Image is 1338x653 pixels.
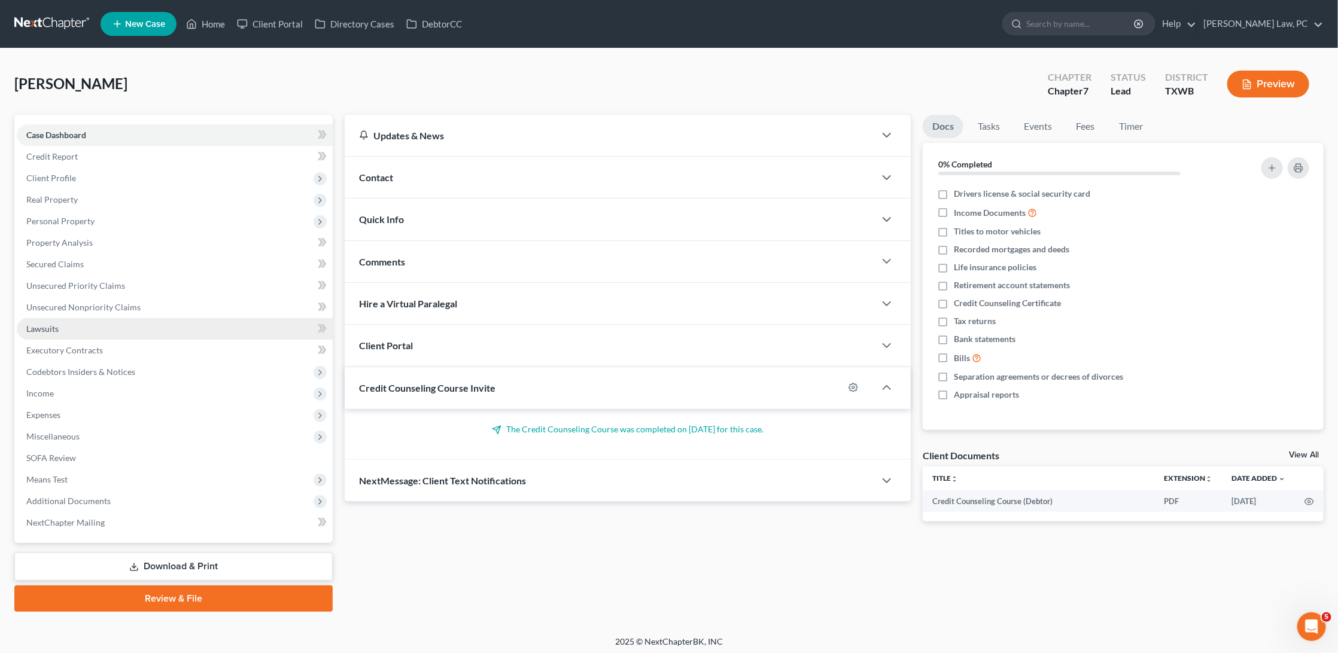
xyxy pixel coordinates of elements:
span: Retirement account statements [954,279,1070,291]
span: Property Analysis [26,237,93,248]
a: Case Dashboard [17,124,333,146]
span: Miscellaneous [26,431,80,441]
a: Property Analysis [17,232,333,254]
span: Life insurance policies [954,261,1036,273]
div: Client Documents [923,449,999,462]
input: Search by name... [1026,13,1136,35]
button: Preview [1227,71,1309,97]
div: TXWB [1165,84,1208,98]
span: Case Dashboard [26,130,86,140]
div: Status [1111,71,1146,84]
a: View All [1289,451,1319,459]
a: Titleunfold_more [932,474,958,483]
span: Unsecured Nonpriority Claims [26,302,141,312]
a: Date Added expand_more [1231,474,1285,483]
span: Contact [359,172,393,183]
a: Client Portal [231,13,309,35]
span: Executory Contracts [26,345,103,355]
a: Directory Cases [309,13,400,35]
div: Updates & News [359,129,860,142]
iframe: Intercom live chat [1297,612,1326,641]
span: Recorded mortgages and deeds [954,243,1069,255]
a: Download & Print [14,553,333,581]
a: Events [1014,115,1062,138]
div: Lead [1111,84,1146,98]
a: Unsecured Priority Claims [17,275,333,297]
span: Client Portal [359,340,413,351]
span: Means Test [26,474,68,484]
span: Tax returns [954,315,996,327]
span: 7 [1083,85,1088,96]
a: DebtorCC [400,13,468,35]
a: Tasks [968,115,1009,138]
span: NextChapter Mailing [26,517,105,527]
span: Secured Claims [26,259,84,269]
span: Appraisal reports [954,389,1019,401]
td: PDF [1154,490,1222,512]
span: Expenses [26,410,60,420]
strong: 0% Completed [938,159,992,169]
span: Personal Property [26,216,95,226]
span: Credit Report [26,151,78,161]
a: Home [180,13,231,35]
span: Separation agreements or decrees of divorces [954,371,1123,383]
span: Credit Counseling Course Invite [359,382,495,393]
span: Bank statements [954,333,1015,345]
i: unfold_more [1205,475,1212,483]
span: Drivers license & social security card [954,188,1090,200]
a: Extensionunfold_more [1164,474,1212,483]
span: Titles to motor vehicles [954,225,1041,237]
span: Comments [359,256,405,267]
a: Unsecured Nonpriority Claims [17,297,333,318]
span: Real Property [26,194,78,205]
td: [DATE] [1222,490,1295,512]
a: Help [1156,13,1196,35]
span: Lawsuits [26,324,59,334]
span: Income Documents [954,207,1026,219]
span: Hire a Virtual Paralegal [359,298,457,309]
span: Unsecured Priority Claims [26,280,125,291]
span: Quick Info [359,213,404,225]
a: Fees [1066,115,1105,138]
i: unfold_more [951,475,958,483]
div: Chapter [1048,71,1091,84]
span: NextMessage: Client Text Notifications [359,475,526,486]
a: Credit Report [17,146,333,167]
td: Credit Counseling Course (Debtor) [923,490,1154,512]
span: Client Profile [26,173,76,183]
a: Review & File [14,585,333,612]
span: Bills [954,352,970,364]
p: The Credit Counseling Course was completed on [DATE] for this case. [359,423,896,435]
a: [PERSON_NAME] Law, PC [1197,13,1323,35]
span: Codebtors Insiders & Notices [26,367,135,377]
a: Executory Contracts [17,340,333,361]
span: Additional Documents [26,496,111,506]
span: SOFA Review [26,453,76,463]
a: Docs [923,115,963,138]
span: [PERSON_NAME] [14,75,127,92]
div: Chapter [1048,84,1091,98]
a: Secured Claims [17,254,333,275]
a: NextChapter Mailing [17,512,333,533]
i: expand_more [1278,475,1285,483]
span: New Case [125,20,165,29]
span: 5 [1322,612,1331,622]
a: SOFA Review [17,447,333,469]
div: District [1165,71,1208,84]
span: Income [26,388,54,398]
a: Timer [1109,115,1152,138]
a: Lawsuits [17,318,333,340]
span: Credit Counseling Certificate [954,297,1061,309]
